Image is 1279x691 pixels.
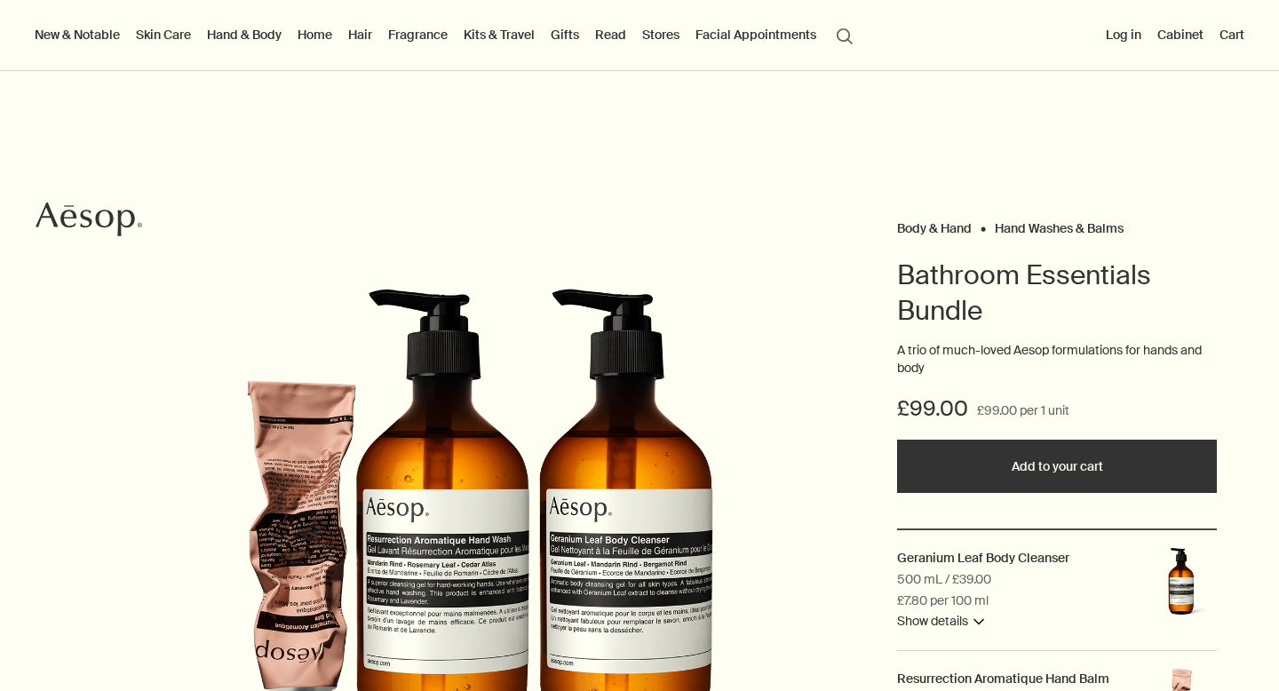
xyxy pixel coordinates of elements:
[692,23,820,46] a: Facial Appointments
[897,258,1217,329] h1: Bathroom Essentials Bundle
[385,23,451,46] a: Fragrance
[897,342,1217,377] p: A trio of much-loved Aesop formulations for hands and body
[897,671,1109,687] h2: Resurrection Aromatique Hand Balm 75 mL / £27.00/ £36.00 per 100 ml
[345,23,376,46] a: Hair
[1102,23,1145,46] button: Log in
[829,18,861,52] button: Open search
[897,569,991,591] div: 500 mL / £39.00
[203,23,285,46] a: Hand & Body
[547,23,583,46] a: Gifts
[1216,23,1248,46] button: Cart
[31,23,123,46] button: New & Notable
[294,23,336,46] a: Home
[132,23,195,46] a: Skin Care
[977,401,1069,422] span: £99.00 per 1 unit
[897,669,1109,690] a: Resurrection Aromatique Hand Balm 75 mL / £27.00/ £36.00 per 100 ml
[897,548,1069,569] a: Geranium Leaf Body Cleanser 500 mL / £39.00/ £7.80 per 100 ml
[897,591,989,612] span: £7.80 per 100 ml
[897,550,1069,566] h2: Geranium Leaf Body Cleanser 500 mL / £39.00/ £7.80 per 100 ml
[995,220,1124,228] a: Hand Washes & Balms
[31,197,147,246] a: Aesop
[897,220,972,228] a: Body & Hand
[897,440,1217,493] button: Add to your cart - £99.00
[592,23,630,46] a: Read
[897,611,984,632] button: Show details
[36,202,142,237] svg: Aesop
[897,394,968,423] span: £99.00
[1154,23,1207,46] a: Cabinet
[639,23,683,46] button: Stores
[1146,548,1217,619] img: Geranium Leaf Body Cleanser 500 mL in amber bottle with pump
[460,23,538,46] a: Kits & Travel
